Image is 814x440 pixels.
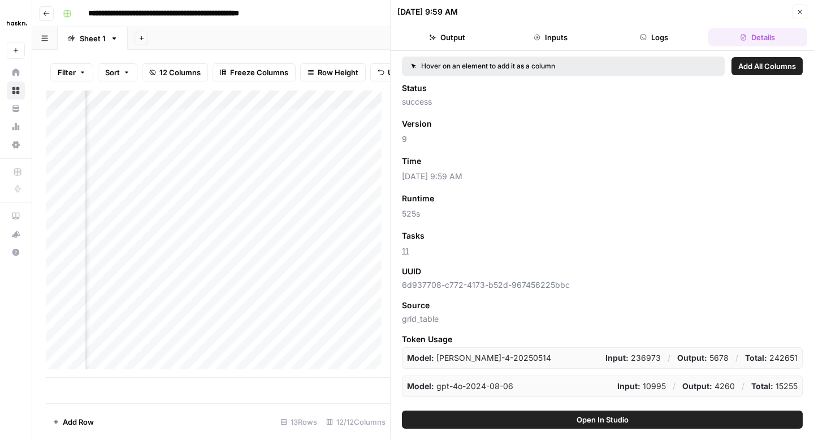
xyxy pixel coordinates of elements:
button: Open In Studio [402,411,803,429]
span: Add Row [63,416,94,428]
button: Workspace: Haskn [7,9,25,37]
strong: Input: [605,353,629,363]
p: / [742,381,744,392]
span: Row Height [318,67,358,78]
span: grid_table [402,313,803,325]
strong: Total: [751,381,773,391]
a: Browse [7,81,25,100]
p: 10995 [617,381,666,392]
span: [DATE] 9:59 AM [402,171,803,182]
img: Haskn Logo [7,13,27,33]
span: Add All Columns [738,61,796,72]
span: 9 [402,133,803,145]
button: Freeze Columns [213,63,296,81]
button: Add Row [46,413,101,431]
div: What's new? [7,226,24,243]
strong: Model: [407,381,434,391]
span: 12 Columns [159,67,201,78]
span: UUID [402,266,421,277]
a: Home [7,63,25,81]
span: Sort [105,67,120,78]
span: Source [402,300,430,311]
strong: Output: [677,353,707,363]
p: / [735,352,738,364]
div: Hover on an element to add it as a column [411,61,635,71]
button: What's new? [7,225,25,243]
span: Status [402,83,427,94]
button: Undo [370,63,414,81]
p: 5678 [677,352,729,364]
button: Filter [50,63,93,81]
button: Row Height [300,63,366,81]
button: Add All Columns [731,57,803,75]
span: Time [402,156,421,167]
a: Your Data [7,100,25,118]
span: Runtime [402,193,434,204]
a: 11 [402,246,409,256]
a: Usage [7,118,25,136]
span: Open In Studio [577,414,629,425]
span: Freeze Columns [230,67,288,78]
button: Logs [605,28,704,46]
p: 15255 [751,381,798,392]
strong: Total: [745,353,767,363]
div: 13 Rows [276,413,322,431]
span: 525s [402,208,803,219]
a: Sheet 1 [58,27,128,50]
button: 12 Columns [142,63,208,81]
a: AirOps Academy [7,207,25,225]
p: claude-sonnet-4-20250514 [407,352,551,364]
button: Inputs [501,28,600,46]
p: 242651 [745,352,798,364]
strong: Model: [407,353,434,363]
p: 236973 [605,352,661,364]
span: Filter [58,67,76,78]
p: / [668,352,670,364]
div: Sheet 1 [80,33,106,44]
div: [DATE] 9:59 AM [397,6,458,18]
span: Token Usage [402,334,803,345]
a: Settings [7,136,25,154]
div: 12/12 Columns [322,413,390,431]
span: Version [402,118,432,130]
strong: Input: [617,381,640,391]
button: Output [397,28,496,46]
p: / [673,381,676,392]
span: Tasks [402,230,425,241]
p: 4260 [682,381,735,392]
span: success [402,96,803,107]
strong: Output: [682,381,712,391]
p: gpt-4o-2024-08-06 [407,381,513,392]
button: Help + Support [7,243,25,261]
button: Details [708,28,807,46]
span: 6d937708-c772-4173-b52d-967456225bbc [402,279,803,291]
button: Sort [98,63,137,81]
